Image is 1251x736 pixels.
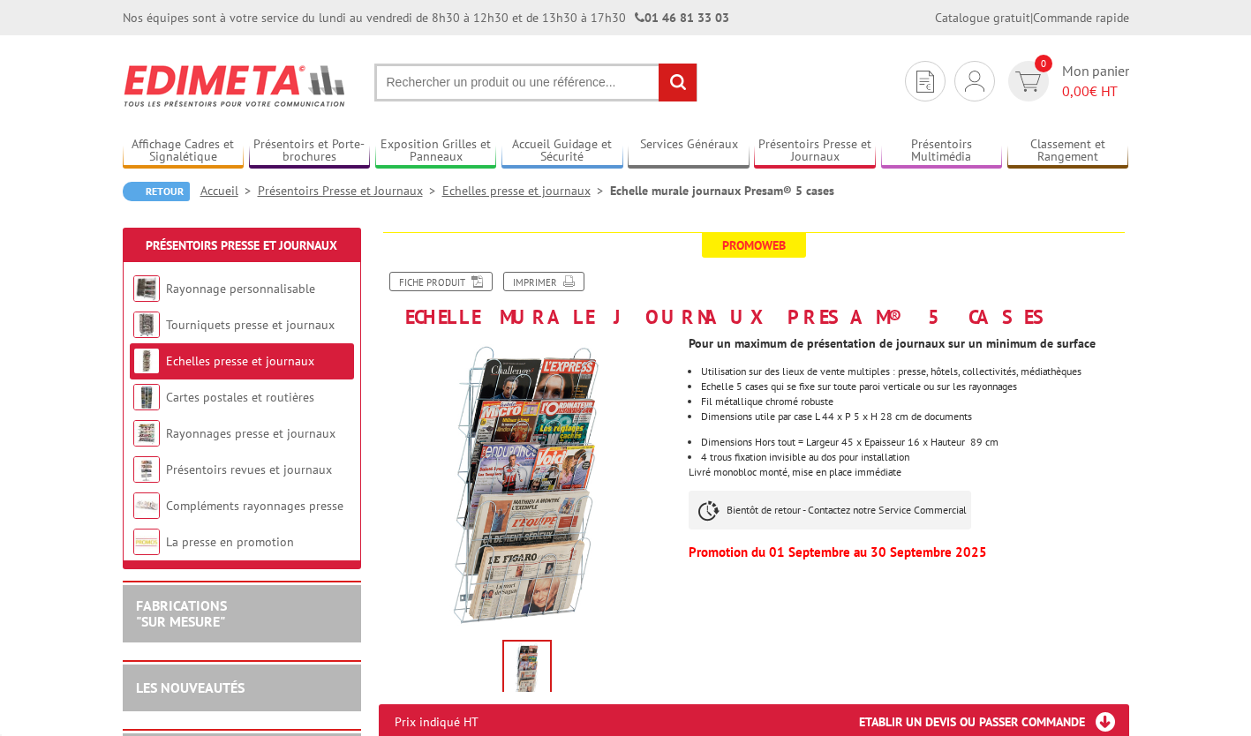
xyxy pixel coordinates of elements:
[133,275,160,302] img: Rayonnage personnalisable
[133,420,160,447] img: Rayonnages presse et journaux
[200,183,258,199] a: Accueil
[123,9,729,26] div: Nos équipes sont à votre service du lundi au vendredi de 8h30 à 12h30 et de 13h30 à 17h30
[689,547,1128,558] p: Promotion du 01 Septembre au 30 Septembre 2025
[635,10,729,26] strong: 01 46 81 33 03
[123,53,348,118] img: Edimeta
[701,452,1128,462] li: 4 trous fixation invisible au dos pour installation
[123,182,190,201] a: Retour
[702,233,806,258] span: Promoweb
[379,336,676,634] img: echelles_presse_475_1.jpg
[166,425,335,441] a: Rayonnages presse et journaux
[1033,10,1129,26] a: Commande rapide
[1004,61,1129,101] a: devis rapide 0 Mon panier 0,00€ HT
[166,281,315,297] a: Rayonnage personnalisable
[659,64,697,101] input: rechercher
[133,492,160,519] img: Compléments rayonnages presse
[1035,55,1052,72] span: 0
[133,384,160,410] img: Cartes postales et routières
[504,642,550,696] img: echelles_presse_475_1.jpg
[133,529,160,555] img: La presse en promotion
[166,462,332,477] a: Présentoirs revues et journaux
[123,137,245,166] a: Affichage Cadres et Signalétique
[166,389,314,405] a: Cartes postales et routières
[501,137,623,166] a: Accueil Guidage et Sécurité
[136,597,227,630] a: FABRICATIONS"Sur Mesure"
[375,137,497,166] a: Exposition Grilles et Panneaux
[881,137,1003,166] a: Présentoirs Multimédia
[166,317,335,333] a: Tourniquets presse et journaux
[628,137,750,166] a: Services Généraux
[689,335,1096,351] strong: Pour un maximum de présentation de journaux sur un minimum de surface
[965,71,984,92] img: devis rapide
[701,411,1128,422] p: Dimensions utile par case L 44 x P 5 x H 28 cm de documents
[1062,81,1129,101] span: € HT
[258,183,442,199] a: Présentoirs Presse et Journaux
[249,137,371,166] a: Présentoirs et Porte-brochures
[442,183,610,199] a: Echelles presse et journaux
[610,182,834,199] li: Echelle murale journaux Presam® 5 cases
[374,64,697,101] input: Rechercher un produit ou une référence...
[166,498,343,514] a: Compléments rayonnages presse
[701,437,1128,447] li: Dimensions Hors tout = Largeur 45 x Epaisseur 16 x Hauteur 89 cm
[133,312,160,338] img: Tourniquets presse et journaux
[701,396,1128,407] li: Fil métallique chromé robuste
[133,348,160,374] img: Echelles presse et journaux
[146,237,337,253] a: Présentoirs Presse et Journaux
[1062,82,1089,100] span: 0,00
[503,272,584,291] a: Imprimer
[701,381,1128,392] li: Echelle 5 cases qui se fixe sur toute paroi verticale ou sur les rayonnages
[689,491,971,529] p: Bientôt de retour - Contactez notre Service Commercial
[916,71,934,93] img: devis rapide
[701,366,1128,377] li: Utilisation sur des lieux de vente multiples : presse, hôtels, collectivités, médiathèques
[935,10,1030,26] a: Catalogue gratuit
[133,456,160,483] img: Présentoirs revues et journaux
[389,272,493,291] a: Fiche produit
[689,465,901,478] span: Livré monobloc monté, mise en place immédiate
[166,534,294,550] a: La presse en promotion
[136,679,245,696] a: LES NOUVEAUTÉS
[1015,71,1041,92] img: devis rapide
[1062,61,1129,101] span: Mon panier
[1007,137,1129,166] a: Classement et Rangement
[935,9,1129,26] div: |
[754,137,876,166] a: Présentoirs Presse et Journaux
[166,353,314,369] a: Echelles presse et journaux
